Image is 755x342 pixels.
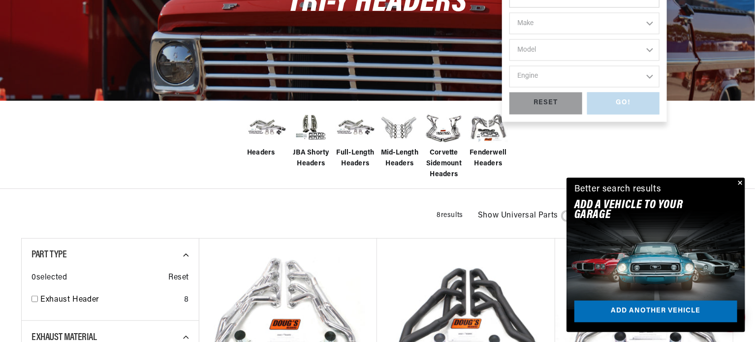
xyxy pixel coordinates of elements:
span: Reset [168,272,189,284]
a: Corvette Sidemount Headers Corvette Sidemount Headers [424,108,464,181]
div: RESET [509,93,582,115]
select: Model [509,39,660,61]
span: Headers [247,148,275,158]
span: 0 selected [31,272,67,284]
a: Exhaust Header [40,294,180,307]
span: Full-Length Headers [336,148,375,170]
div: Better search results [574,183,661,197]
img: Full-Length Headers [336,112,375,143]
div: 8 [184,294,189,307]
img: JBA Shorty Headers [291,111,331,144]
img: Headers [247,112,286,143]
select: Engine [509,66,660,88]
a: Full-Length Headers Full-Length Headers [336,108,375,170]
h2: Add A VEHICLE to your garage [574,200,713,220]
span: 8 results [437,212,463,219]
img: Fenderwell Headers [469,108,508,148]
a: Headers Headers [247,108,286,158]
span: Corvette Sidemount Headers [424,148,464,181]
span: Mid-Length Headers [380,148,419,170]
img: Mid-Length Headers [380,108,419,148]
a: Fenderwell Headers Fenderwell Headers [469,108,508,170]
a: Mid-Length Headers Mid-Length Headers [380,108,419,170]
a: Add another vehicle [574,301,737,323]
select: Make [509,13,660,34]
button: Close [733,178,745,189]
a: JBA Shorty Headers JBA Shorty Headers [291,108,331,170]
img: Corvette Sidemount Headers [424,108,464,148]
span: Part Type [31,250,66,260]
span: Fenderwell Headers [469,148,508,170]
span: JBA Shorty Headers [291,148,331,170]
span: Show Universal Parts [478,210,558,222]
